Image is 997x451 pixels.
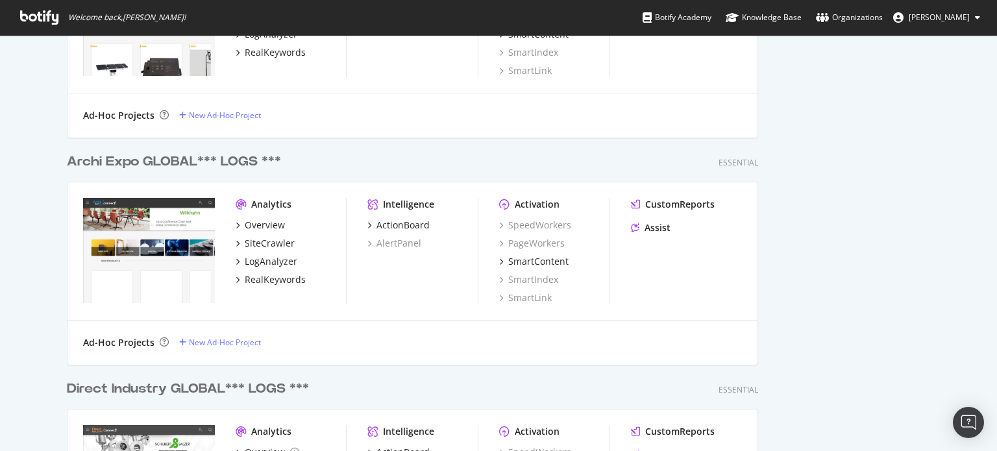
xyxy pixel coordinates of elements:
a: AlertPanel [367,237,421,250]
a: SmartLink [499,291,552,304]
img: www.archiexpo.com [83,198,215,303]
div: Intelligence [383,198,434,211]
div: Knowledge Base [726,11,802,24]
div: LogAnalyzer [245,255,297,268]
a: Assist [631,221,671,234]
a: SmartContent [499,255,569,268]
a: SmartIndex [499,46,558,59]
div: Essential [719,157,758,168]
div: Ad-Hoc Projects [83,109,154,122]
div: Open Intercom Messenger [953,407,984,438]
div: Analytics [251,198,291,211]
div: Direct Industry GLOBAL*** LOGS *** [67,380,309,398]
div: Activation [515,198,560,211]
div: New Ad-Hoc Project [189,337,261,348]
a: RealKeywords [236,46,306,59]
a: New Ad-Hoc Project [179,337,261,348]
div: ActionBoard [376,219,430,232]
a: CustomReports [631,425,715,438]
a: SpeedWorkers [499,219,571,232]
button: [PERSON_NAME] [883,7,991,28]
div: CustomReports [645,425,715,438]
a: SmartIndex [499,273,558,286]
div: Analytics [251,425,291,438]
a: RealKeywords [236,273,306,286]
a: Direct Industry GLOBAL*** LOGS *** [67,380,314,398]
a: LogAnalyzer [236,255,297,268]
div: Ad-Hoc Projects [83,336,154,349]
div: New Ad-Hoc Project [189,110,261,121]
div: Intelligence [383,425,434,438]
div: CustomReports [645,198,715,211]
div: Organizations [816,11,883,24]
div: Assist [645,221,671,234]
div: Activation [515,425,560,438]
div: Essential [719,384,758,395]
a: SmartLink [499,64,552,77]
a: ActionBoard [367,219,430,232]
span: Guillaume MALLEIN [909,12,970,23]
a: Overview [236,219,285,232]
div: RealKeywords [245,273,306,286]
a: New Ad-Hoc Project [179,110,261,121]
span: Welcome back, [PERSON_NAME] ! [68,12,186,23]
a: SiteCrawler [236,237,295,250]
div: Overview [245,219,285,232]
div: SmartContent [508,255,569,268]
div: SiteCrawler [245,237,295,250]
a: CustomReports [631,198,715,211]
a: PageWorkers [499,237,565,250]
div: RealKeywords [245,46,306,59]
div: Botify Academy [643,11,711,24]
